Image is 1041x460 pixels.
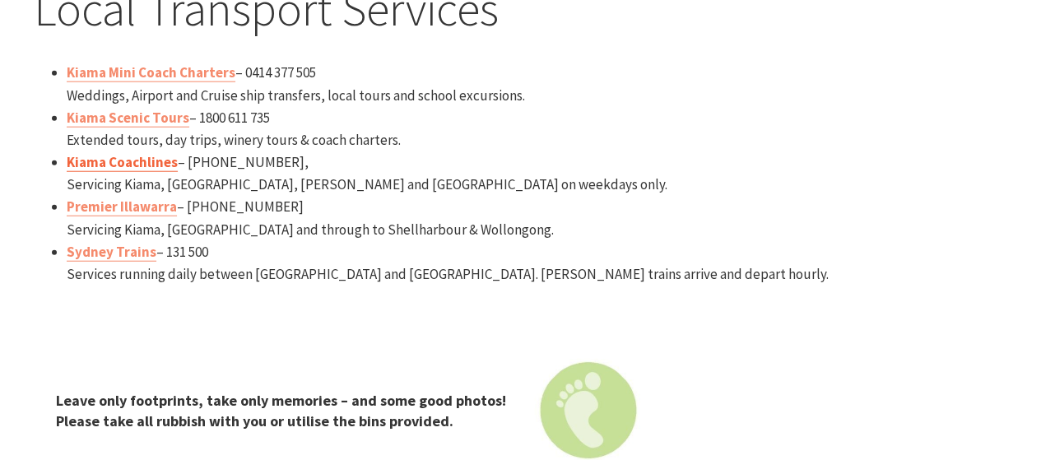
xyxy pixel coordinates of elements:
li: – 131 500 Services running daily between [GEOGRAPHIC_DATA] and [GEOGRAPHIC_DATA]. [PERSON_NAME] t... [67,241,1008,286]
li: – [PHONE_NUMBER], Servicing Kiama, [GEOGRAPHIC_DATA], [PERSON_NAME] and [GEOGRAPHIC_DATA] on week... [67,151,1008,196]
a: Kiama Mini Coach Charters [67,63,235,82]
a: Premier Illawarra [67,197,177,216]
a: Kiama Scenic Tours [67,109,189,128]
a: Sydney Trains [67,243,156,262]
li: – 1800 611 735 Extended tours, day trips, winery tours & coach charters. [67,107,1008,151]
li: – [PHONE_NUMBER] Servicing Kiama, [GEOGRAPHIC_DATA] and through to Shellharbour & Wollongong. [67,196,1008,240]
strong: Leave only footprints, take only memories – and some good photos! Please take all rubbish with yo... [56,391,506,430]
a: Kiama Coachlines [67,153,178,172]
li: – 0414 377 505 Weddings, Airport and Cruise ship transfers, local tours and school excursions. [67,62,1008,106]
